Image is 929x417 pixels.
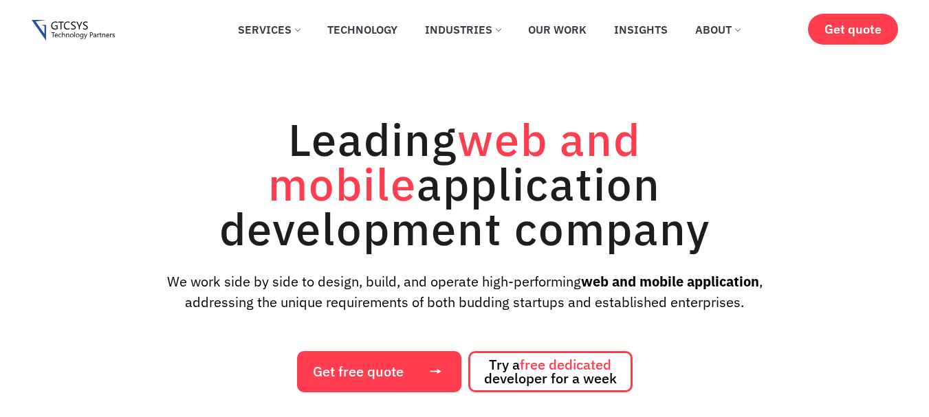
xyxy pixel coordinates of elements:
[228,14,310,45] a: Services
[520,355,611,374] span: free dedicated
[685,14,750,45] a: About
[32,20,115,41] img: Gtcsys logo
[135,271,794,313] p: We work side by side to design, build, and operate high-performing , addressing the unique requir...
[604,14,678,45] a: Insights
[268,110,641,213] span: web and mobile
[297,351,461,392] a: Get free quote
[484,358,617,385] span: Try a developer for a week
[518,14,597,45] a: Our Work
[824,22,882,36] span: Get quote
[415,14,511,45] a: Industries
[468,351,633,392] a: Try afree dedicated developer for a week
[317,14,408,45] a: Technology
[581,272,759,291] strong: web and mobile application
[155,117,774,251] h1: Leading application development company
[808,14,898,45] a: Get quote
[313,365,404,379] span: Get free quote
